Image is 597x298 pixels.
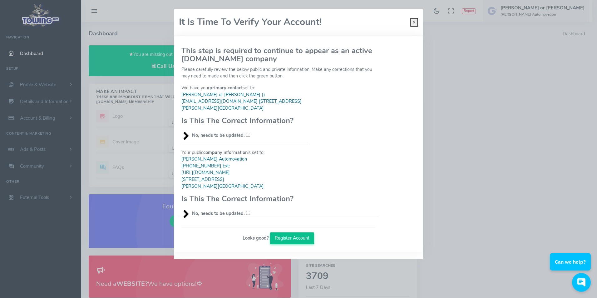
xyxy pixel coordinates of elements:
iframe: Conversations [545,236,597,298]
b: No, needs to be updated. [192,210,245,216]
input: No, needs to be updated. [246,211,250,215]
h3: This step is required to continue to appear as an active [DOMAIN_NAME] company [181,47,375,63]
button: Register Account [270,232,314,244]
b: Looks good? [243,235,269,241]
button: Close [410,18,418,27]
h2: It Is Time To Verify Your Account! [179,17,322,27]
b: No, needs to be updated. [192,132,245,138]
h3: Is This The Correct Information? [181,117,308,125]
blockquote: [PERSON_NAME] Automovation [PHONE_NUMBER] Ext: [URL][DOMAIN_NAME] [STREET_ADDRESS] [PERSON_NAME][... [181,156,308,190]
p: Please carefully review the below public and private information. Make any corrections that you m... [181,66,375,80]
span: × [413,19,416,25]
div: We have your set to: [178,85,312,139]
input: No, needs to be updated. [246,133,250,137]
div: Your public is set to: [178,139,312,217]
b: company information [203,149,248,156]
h3: Is This The Correct Information? [181,195,308,203]
blockquote: [PERSON_NAME] or [PERSON_NAME] ( ) [EMAIL_ADDRESS][DOMAIN_NAME] [STREET_ADDRESS] [PERSON_NAME][GE... [181,92,308,112]
b: primary contact [210,85,243,91]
